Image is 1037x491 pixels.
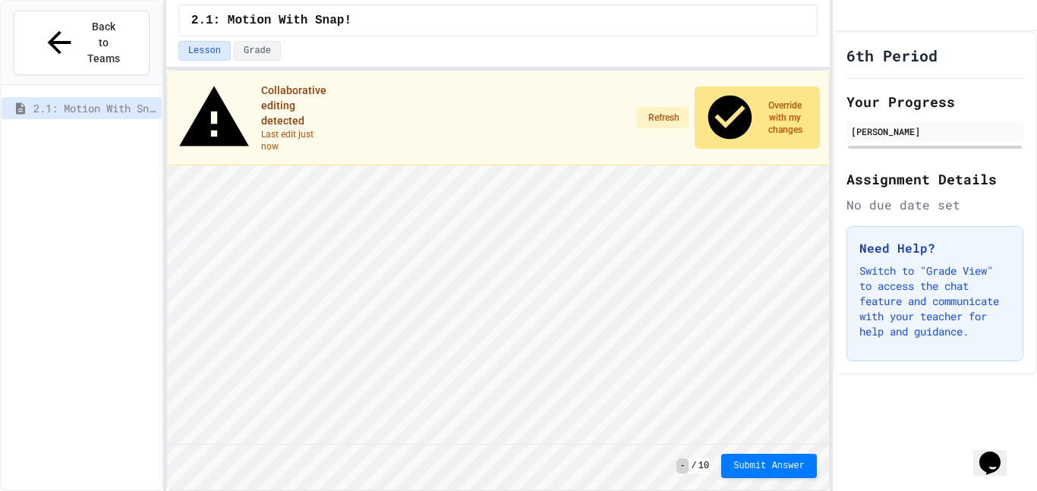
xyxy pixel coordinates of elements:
[846,196,1023,214] div: No due date set
[692,460,697,472] span: /
[859,239,1010,257] h3: Need Help?
[973,430,1022,476] iframe: chat widget
[636,107,689,128] button: Refresh
[86,19,121,67] span: Back to Teams
[859,263,1010,339] p: Switch to "Grade View" to access the chat feature and communicate with your teacher for help and ...
[698,460,709,472] span: 10
[846,168,1023,190] h2: Assignment Details
[261,128,333,153] p: Last edit just now
[33,100,156,116] span: 2.1: Motion With Snap!
[234,41,281,61] button: Grade
[14,11,150,75] button: Back to Teams
[851,124,1019,138] div: [PERSON_NAME]
[759,99,811,136] span: Override with my changes
[676,458,688,474] span: -
[695,87,820,148] button: Override with my changes
[648,112,679,124] span: Refresh
[191,11,351,30] span: 2.1: Motion With Snap!
[846,45,938,66] h1: 6th Period
[721,454,817,478] button: Submit Answer
[178,41,231,61] button: Lesson
[261,83,333,128] p: Collaborative editing detected
[846,91,1023,112] h2: Your Progress
[733,460,805,472] span: Submit Answer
